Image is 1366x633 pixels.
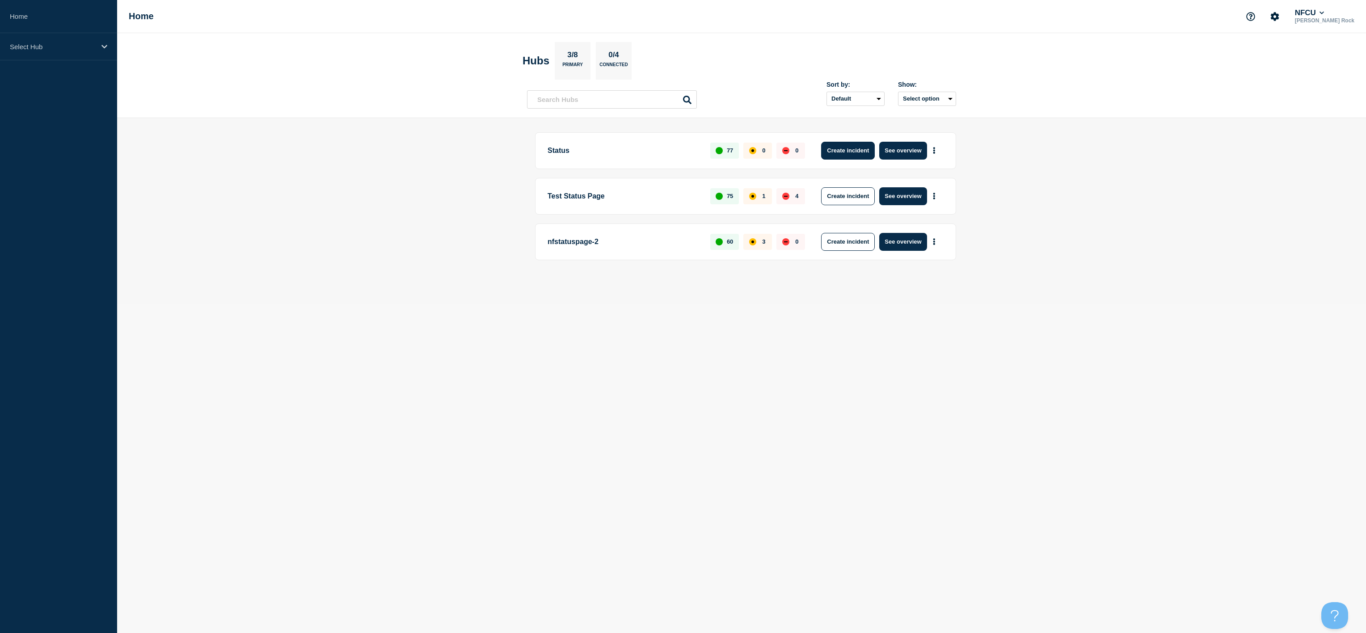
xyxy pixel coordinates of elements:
select: Sort by [826,92,885,106]
button: See overview [879,142,927,160]
p: Primary [562,62,583,72]
p: Test Status Page [548,187,700,205]
div: Sort by: [826,81,885,88]
p: 3/8 [564,51,582,62]
div: affected [749,193,756,200]
div: up [716,238,723,245]
p: [PERSON_NAME] Rock [1293,17,1356,24]
p: 1 [762,193,765,199]
div: down [782,238,789,245]
button: Account settings [1265,7,1284,26]
p: 60 [727,238,733,245]
p: Connected [599,62,628,72]
button: See overview [879,233,927,251]
div: down [782,147,789,154]
div: up [716,193,723,200]
button: Select option [898,92,956,106]
h2: Hubs [523,55,549,67]
p: 4 [795,193,798,199]
h1: Home [129,11,154,21]
p: nfstatuspage-2 [548,233,700,251]
iframe: Help Scout Beacon - Open [1321,602,1348,629]
button: More actions [928,142,940,159]
div: affected [749,147,756,154]
div: down [782,193,789,200]
button: More actions [928,188,940,204]
p: 75 [727,193,733,199]
p: 3 [762,238,765,245]
button: Create incident [821,187,875,205]
p: 0 [762,147,765,154]
p: 0 [795,238,798,245]
p: 0 [795,147,798,154]
button: NFCU [1293,8,1326,17]
div: affected [749,238,756,245]
button: Support [1241,7,1260,26]
p: 77 [727,147,733,154]
p: 0/4 [605,51,623,62]
button: Create incident [821,233,875,251]
div: up [716,147,723,154]
p: Status [548,142,700,160]
div: Show: [898,81,956,88]
p: Select Hub [10,43,96,51]
button: Create incident [821,142,875,160]
input: Search Hubs [527,90,697,109]
button: See overview [879,187,927,205]
button: More actions [928,233,940,250]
